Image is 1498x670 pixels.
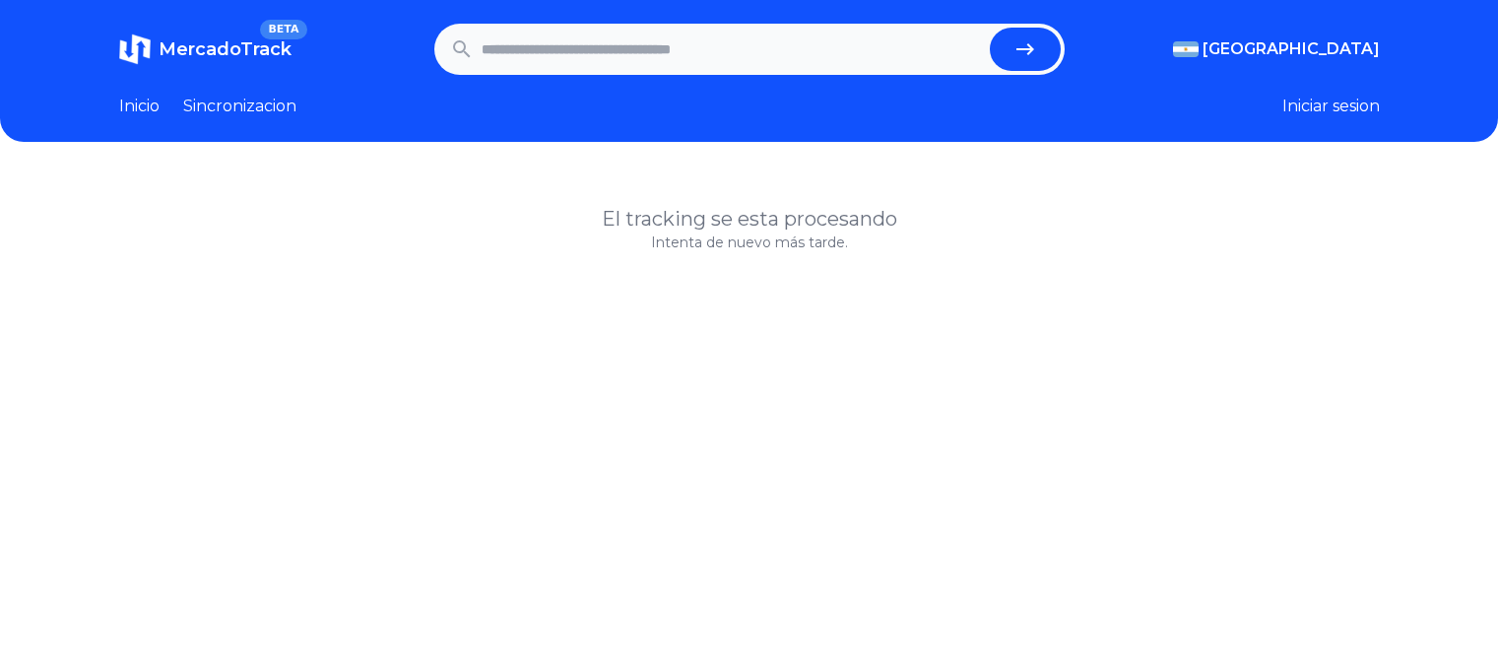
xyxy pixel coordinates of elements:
button: [GEOGRAPHIC_DATA] [1173,37,1380,61]
a: Inicio [119,95,160,118]
span: MercadoTrack [159,38,292,60]
p: Intenta de nuevo más tarde. [119,233,1380,252]
img: MercadoTrack [119,33,151,65]
a: Sincronizacion [183,95,296,118]
button: Iniciar sesion [1282,95,1380,118]
a: MercadoTrackBETA [119,33,292,65]
span: BETA [260,20,306,39]
h1: El tracking se esta procesando [119,205,1380,233]
img: Argentina [1173,41,1199,57]
span: [GEOGRAPHIC_DATA] [1203,37,1380,61]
